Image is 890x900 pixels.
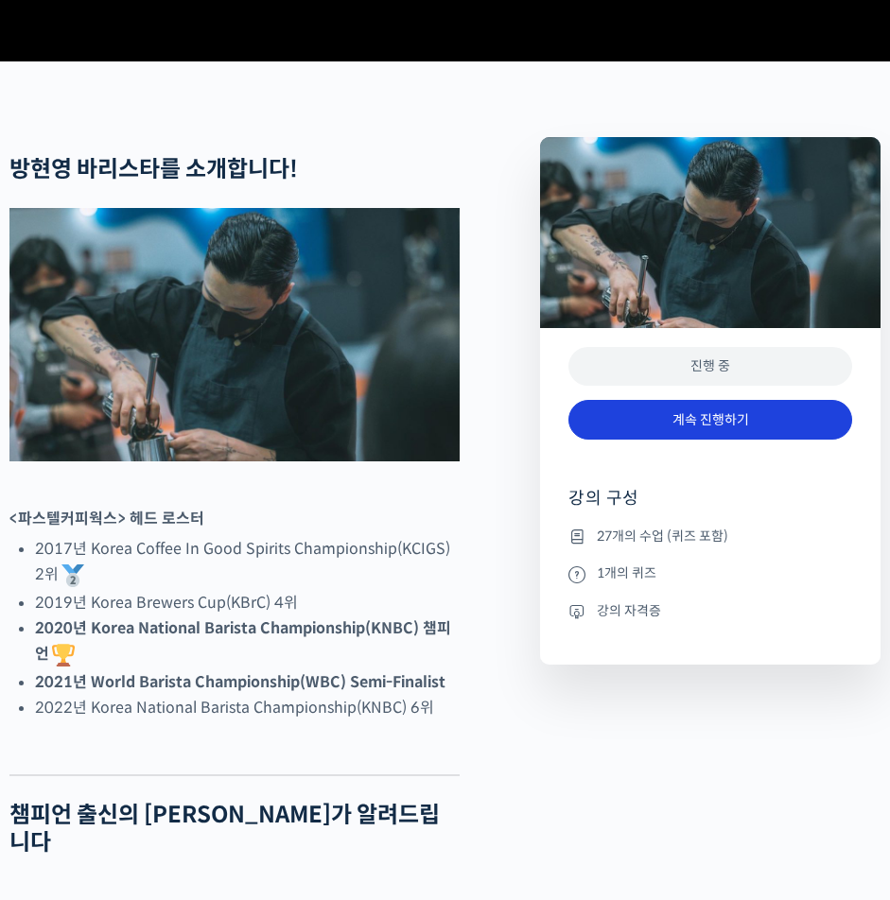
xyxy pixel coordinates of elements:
div: 진행 중 [568,347,852,386]
li: 27개의 수업 (퀴즈 포함) [568,525,852,547]
img: 🏆 [52,644,75,666]
li: 2022년 Korea National Barista Championship(KNBC) 6위 [35,695,460,720]
a: 계속 진행하기 [568,400,852,441]
li: 1개의 퀴즈 [568,562,852,585]
a: 홈 [6,599,125,647]
strong: 2021년 World Barista Championship(WBC) Semi-Finalist [35,672,445,692]
li: 2017년 Korea Coffee In Good Spirits Championship(KCIGS) 2위 [35,536,460,590]
h2: ! [9,156,460,183]
span: 홈 [60,628,71,643]
img: 🥈 [61,564,84,587]
span: 설정 [292,628,315,643]
strong: <파스텔커피웍스> 헤드 로스터 [9,509,204,528]
strong: 방현영 바리스타를 소개합니다 [9,155,289,183]
strong: 챔피언 출신의 [PERSON_NAME]가 알려드립니다 [9,801,440,857]
span: 대화 [173,629,196,644]
h4: 강의 구성 [568,487,852,525]
strong: 2020년 Korea National Barista Championship(KNBC) 챔피언 [35,618,451,664]
a: 대화 [125,599,244,647]
li: 강의 자격증 [568,599,852,622]
li: 2019년 Korea Brewers Cup(KBrC) 4위 [35,590,460,615]
a: 설정 [244,599,363,647]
